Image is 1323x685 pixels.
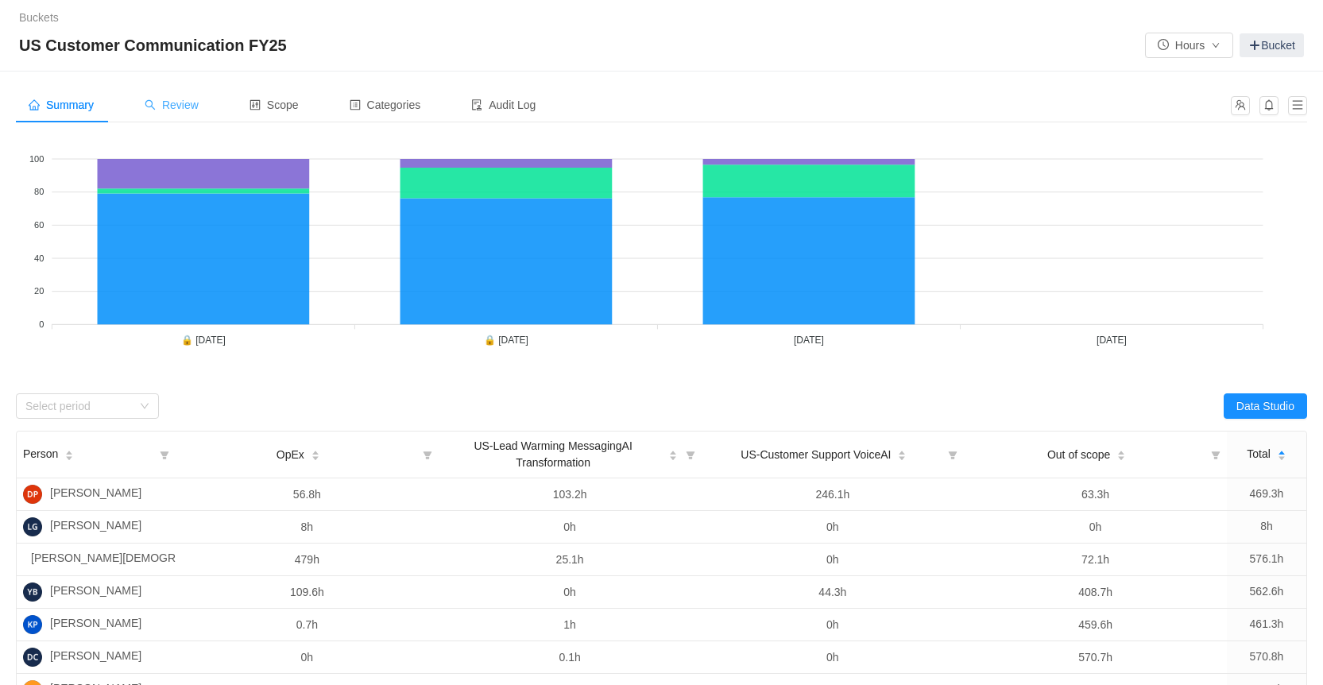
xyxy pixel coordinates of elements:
[471,99,536,111] span: Audit Log
[50,517,141,536] span: [PERSON_NAME]
[176,544,439,576] td: 479h
[897,448,907,459] div: Sort
[1277,448,1286,453] i: icon: caret-up
[31,550,247,569] span: [PERSON_NAME][DEMOGRAPHIC_DATA]
[39,319,44,329] tspan: 0
[702,478,965,511] td: 246.1h
[29,99,40,110] i: icon: home
[702,576,965,609] td: 44.3h
[471,99,482,110] i: icon: audit
[65,454,74,459] i: icon: caret-down
[34,220,44,230] tspan: 60
[964,511,1227,544] td: 0h
[1259,96,1279,115] button: icon: bell
[50,485,141,504] span: [PERSON_NAME]
[668,448,678,459] div: Sort
[34,187,44,196] tspan: 80
[964,544,1227,576] td: 72.1h
[50,648,141,667] span: [PERSON_NAME]
[277,447,304,463] span: OpEx
[176,576,439,609] td: 109.6h
[181,334,226,346] tspan: 🔒 [DATE]
[23,648,42,667] img: DC
[350,99,421,111] span: Categories
[23,517,42,536] img: LG
[1231,96,1250,115] button: icon: team
[439,511,702,544] td: 0h
[1227,576,1306,609] td: 562.6h
[140,401,149,412] i: icon: down
[702,511,965,544] td: 0h
[1277,448,1286,459] div: Sort
[439,576,702,609] td: 0h
[668,455,677,459] i: icon: caret-down
[311,455,319,459] i: icon: caret-down
[1288,96,1307,115] button: icon: menu
[25,398,132,414] div: Select period
[145,99,199,111] span: Review
[23,615,42,634] img: KP
[1227,641,1306,674] td: 570.8h
[668,448,677,453] i: icon: caret-up
[65,448,74,453] i: icon: caret-up
[1227,609,1306,641] td: 461.3h
[29,99,94,111] span: Summary
[1240,33,1304,57] a: Bucket
[898,455,907,459] i: icon: caret-down
[1047,447,1110,463] span: Out of scope
[942,432,964,478] i: icon: filter
[1116,448,1126,459] div: Sort
[1097,335,1127,346] tspan: [DATE]
[1227,478,1306,511] td: 469.3h
[50,615,141,634] span: [PERSON_NAME]
[311,448,320,459] div: Sort
[416,432,439,478] i: icon: filter
[153,432,176,478] i: icon: filter
[439,478,702,511] td: 103.2h
[702,641,965,674] td: 0h
[34,286,44,296] tspan: 20
[702,544,965,576] td: 0h
[23,446,58,462] span: Person
[50,582,141,602] span: [PERSON_NAME]
[964,609,1227,641] td: 459.6h
[1205,432,1227,478] i: icon: filter
[445,438,662,471] span: US-Lead Warming MessagingAI Transformation
[1145,33,1233,58] button: icon: clock-circleHoursicon: down
[794,335,824,346] tspan: [DATE]
[964,641,1227,674] td: 570.7h
[679,432,702,478] i: icon: filter
[964,576,1227,609] td: 408.7h
[439,544,702,576] td: 25.1h
[176,511,439,544] td: 8h
[1247,446,1271,462] span: Total
[702,609,965,641] td: 0h
[311,448,319,453] i: icon: caret-up
[439,641,702,674] td: 0.1h
[176,609,439,641] td: 0.7h
[484,334,528,346] tspan: 🔒 [DATE]
[1227,544,1306,576] td: 576.1h
[1117,455,1126,459] i: icon: caret-down
[1227,511,1306,544] td: 8h
[250,99,299,111] span: Scope
[19,33,296,58] span: US Customer Communication FY25
[898,448,907,453] i: icon: caret-up
[439,609,702,641] td: 1h
[34,253,44,263] tspan: 40
[23,485,42,504] img: DP
[176,641,439,674] td: 0h
[176,478,439,511] td: 56.8h
[145,99,156,110] i: icon: search
[29,154,44,164] tspan: 100
[741,447,891,463] span: US-Customer Support VoiceAI
[964,478,1227,511] td: 63.3h
[1117,448,1126,453] i: icon: caret-up
[64,448,74,459] div: Sort
[350,99,361,110] i: icon: profile
[1224,393,1307,419] button: Data Studio
[1277,454,1286,459] i: icon: caret-down
[250,99,261,110] i: icon: control
[19,11,59,24] a: Buckets
[23,582,42,602] img: YB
